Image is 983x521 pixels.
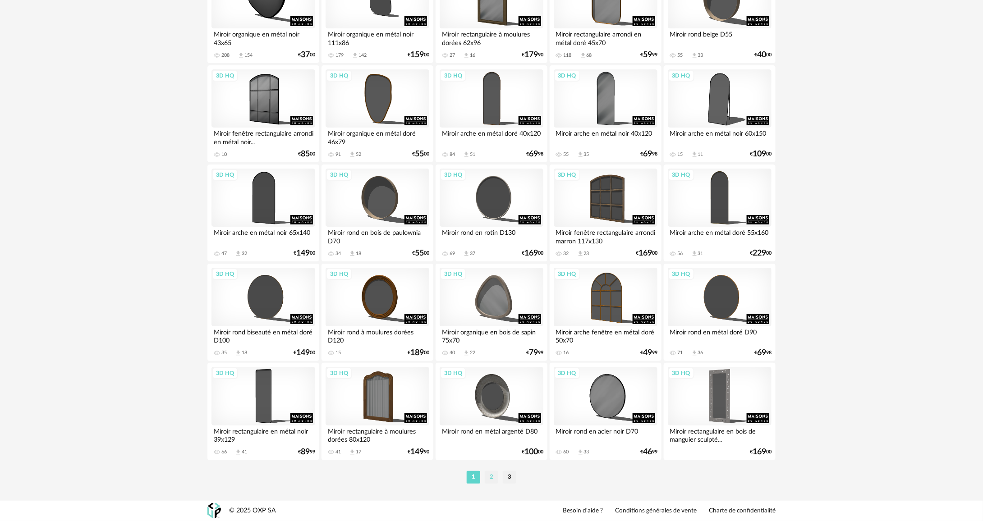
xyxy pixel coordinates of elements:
div: 33 [584,449,589,455]
div: € 98 [526,151,543,157]
div: 47 [221,251,227,257]
div: 15 [678,151,683,158]
span: 55 [415,250,424,256]
div: Miroir organique en métal noir 111x86 [326,28,429,46]
a: 3D HQ Miroir fenêtre rectangulaire arrondi en métal noir... 10 €8500 [207,65,319,163]
span: Download icon [352,52,358,59]
div: € 98 [640,151,657,157]
span: Download icon [349,449,356,456]
div: 17 [356,449,361,455]
span: 89 [301,449,310,455]
span: 69 [529,151,538,157]
div: 3D HQ [326,70,352,82]
div: 3D HQ [554,367,580,379]
span: 69 [757,350,766,356]
div: 56 [678,251,683,257]
a: 3D HQ Miroir rectangulaire en métal noir 39x129 66 Download icon 41 €8999 [207,363,319,460]
a: 3D HQ Miroir rond en rotin D130 69 Download icon 37 €16900 [436,165,547,262]
div: 3D HQ [440,367,466,379]
div: Miroir rond beige D55 [668,28,772,46]
div: 55 [564,151,569,158]
div: 32 [242,251,247,257]
span: 40 [757,52,766,58]
div: 15 [335,350,341,356]
div: Miroir arche en métal noir 60x150 [668,128,772,146]
div: 34 [335,251,341,257]
div: 16 [564,350,569,356]
div: 3D HQ [212,367,238,379]
a: Charte de confidentialité [709,507,776,515]
span: Download icon [349,250,356,257]
a: 3D HQ Miroir arche fenêtre en métal doré 50x70 16 €4999 [550,264,661,361]
div: Miroir rectangulaire en métal noir 39x129 [211,425,315,443]
div: 37 [470,251,475,257]
div: 41 [242,449,247,455]
div: € 90 [408,449,429,455]
div: 18 [242,350,247,356]
div: 66 [221,449,227,455]
div: € 00 [636,250,657,256]
div: Miroir rond biseauté en métal doré D100 [211,326,315,344]
span: 79 [529,350,538,356]
div: 16 [470,52,475,59]
li: 2 [485,471,498,484]
div: € 00 [522,449,543,455]
div: 41 [335,449,341,455]
div: 35 [584,151,589,158]
div: 10 [221,151,227,158]
div: 69 [450,251,455,257]
li: 3 [503,471,516,484]
div: 118 [564,52,572,59]
div: 3D HQ [440,169,466,181]
div: Miroir arche en métal doré 55x160 [668,227,772,245]
div: 3D HQ [554,169,580,181]
div: € 99 [640,350,657,356]
span: 169 [524,250,538,256]
span: Download icon [463,52,470,59]
div: Miroir fenêtre rectangulaire arrondi en métal noir... [211,128,315,146]
a: 3D HQ Miroir arche en métal noir 60x150 15 Download icon 11 €10900 [664,65,776,163]
div: Miroir rond en bois de paulownia D70 [326,227,429,245]
a: 3D HQ Miroir rond en bois de paulownia D70 34 Download icon 18 €5500 [322,165,433,262]
div: € 99 [526,350,543,356]
a: 3D HQ Miroir arche en métal doré 55x160 56 Download icon 31 €22900 [664,165,776,262]
div: Miroir rectangulaire en bois de manguier sculpté... [668,425,772,443]
div: € 00 [754,52,772,58]
span: Download icon [691,250,698,257]
div: Miroir arche en métal noir 40x120 [554,128,657,146]
img: OXP [207,503,221,519]
div: 3D HQ [326,268,352,280]
div: 208 [221,52,230,59]
div: € 00 [412,250,429,256]
div: 22 [470,350,475,356]
span: 109 [753,151,766,157]
div: 11 [698,151,703,158]
div: 40 [450,350,455,356]
a: Besoin d'aide ? [563,507,603,515]
div: € 99 [640,52,657,58]
div: 27 [450,52,455,59]
span: 100 [524,449,538,455]
a: 3D HQ Miroir organique en métal doré 46x79 91 Download icon 52 €5500 [322,65,433,163]
span: Download icon [463,151,470,158]
a: 3D HQ Miroir organique en bois de sapin 75x70 40 Download icon 22 €7999 [436,264,547,361]
a: Conditions générales de vente [615,507,697,515]
div: 52 [356,151,361,158]
div: Miroir organique en métal noir 43x65 [211,28,315,46]
div: Miroir rond en métal doré D90 [668,326,772,344]
div: Miroir rond en métal argenté D80 [440,425,543,443]
div: 3D HQ [212,169,238,181]
a: 3D HQ Miroir rond en métal doré D90 71 Download icon 36 €6998 [664,264,776,361]
span: Download icon [577,250,584,257]
div: € 00 [522,250,543,256]
a: 3D HQ Miroir rond en acier noir D70 60 Download icon 33 €4699 [550,363,661,460]
span: 159 [410,52,424,58]
div: Miroir fenêtre rectangulaire arrondi marron 117x130 [554,227,657,245]
div: € 00 [298,52,315,58]
div: © 2025 OXP SA [229,507,276,515]
span: 149 [296,350,310,356]
div: 35 [221,350,227,356]
div: € 00 [408,350,429,356]
div: 33 [698,52,703,59]
div: 91 [335,151,341,158]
